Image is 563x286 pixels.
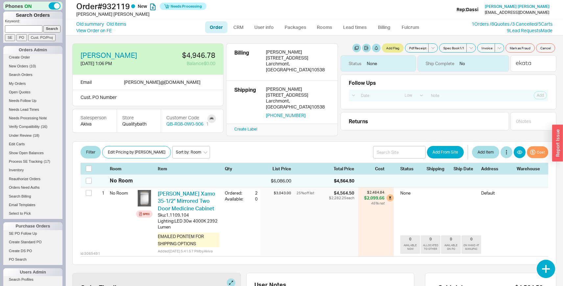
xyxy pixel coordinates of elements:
[81,251,100,256] span: id: 3065491
[96,187,105,199] div: 1
[534,91,547,99] button: Add
[349,118,506,125] div: Returns
[266,86,330,92] div: [PERSON_NAME]
[481,190,514,235] div: Default
[108,148,165,156] span: Edit Pricing by [PERSON_NAME]
[417,55,509,72] div: No
[373,21,396,33] a: Billing
[225,196,246,202] div: Available:
[152,60,215,67] div: Balance $0.00
[349,80,376,86] div: Follow Ups
[158,212,166,218] div: Sku:
[160,3,206,10] button: Needs Processing
[516,118,531,125] div: 0 Note s
[81,146,101,158] button: Filter
[397,21,424,33] a: Fulcrum
[9,116,47,120] span: Needs Processing Note
[33,133,39,137] span: ( 18 )
[472,146,499,158] button: Add Item
[166,212,189,218] div: 1.1109.104
[400,190,424,235] div: None
[110,166,133,172] div: Room
[3,106,62,113] a: Needs Lead Times
[110,177,133,184] div: No Room
[3,2,62,10] div: Phones
[266,49,330,55] div: [PERSON_NAME]
[373,146,426,158] input: Search Site
[72,90,223,106] div: Cust. PO Number
[3,141,62,148] a: Edit Carts
[3,115,62,122] a: Needs Processing Note
[3,46,62,54] div: Orders Admin
[364,190,385,195] div: $2,464.84
[439,43,467,53] button: Spec Book1/1
[136,210,152,218] a: Spec
[3,268,62,276] div: Users Admin
[5,34,15,41] input: SE
[81,52,137,59] a: [PERSON_NAME]
[3,239,62,246] a: Create Standard PO
[24,3,32,10] span: ON
[3,54,62,61] a: Create Order
[481,45,493,51] span: Invoice
[472,21,537,27] a: 1Orders /8Quotes /3 Cancelled
[427,146,464,158] button: Add From Site
[260,190,291,196] div: $3,043.00
[3,132,62,139] a: Under Review(18)
[234,127,257,131] a: Create Label
[3,123,62,130] a: Verify Compatibility(16)
[81,121,109,127] div: Akiva
[76,28,112,33] a: View Order on FE
[266,98,330,110] div: Larchmont , [GEOGRAPHIC_DATA] 10538
[158,218,220,230] div: Lighting : LED 30w 4000K 2392 Lumen
[433,148,458,156] span: Add From Site
[3,222,62,230] div: Purchase Orders
[136,190,152,206] img: seamless_led_light_4000K_plfjdb
[81,79,92,86] div: Email
[9,133,32,137] span: Under Review
[76,11,283,17] div: [PERSON_NAME] [PERSON_NAME]
[9,64,28,68] span: New Orders
[481,166,514,172] div: Address
[166,121,203,127] a: QB-R08-0W0-906
[44,159,50,163] span: ( 17 )
[382,43,404,53] button: Add Flag
[329,190,354,196] div: $4,564.50
[76,21,104,27] a: Old summary
[86,148,95,156] span: Filter
[3,150,62,156] a: Show Open Balances
[3,256,62,263] a: PO Search
[478,148,494,156] span: Add Item
[3,193,62,200] a: Search Billing
[334,178,354,184] div: $4,564.50
[138,3,147,9] span: New
[206,121,209,127] div: 1
[3,80,62,87] a: My Orders
[260,166,291,172] div: List Price
[81,114,109,121] div: Salesperson
[251,196,258,202] div: 0
[166,114,209,121] div: Customer Code
[246,190,258,196] div: 2
[485,10,549,15] div: [EMAIL_ADDRESS][DOMAIN_NAME]
[540,45,551,51] span: Cancel
[122,114,155,121] div: Store
[409,45,426,51] span: Pdf Receipt
[364,195,385,201] div: $2,099.66
[76,2,283,11] h1: Order # 932119
[477,43,495,53] button: Invoice
[3,167,62,174] a: Inventory
[427,91,501,100] input: Note
[43,25,61,32] input: Search
[3,248,62,254] a: Create DS PO
[9,125,40,129] span: Verify Compatibility
[537,21,552,27] a: /5Carts
[152,52,215,59] div: $4,946.78
[3,210,62,217] a: Select to Pick
[158,233,220,247] span: EMAILED PONTEM FOR SHIPPING OPTIONS
[430,237,432,241] div: 0
[16,34,27,41] input: PO
[338,21,371,33] a: Lead times
[537,93,544,98] span: Add
[225,166,258,172] div: Qty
